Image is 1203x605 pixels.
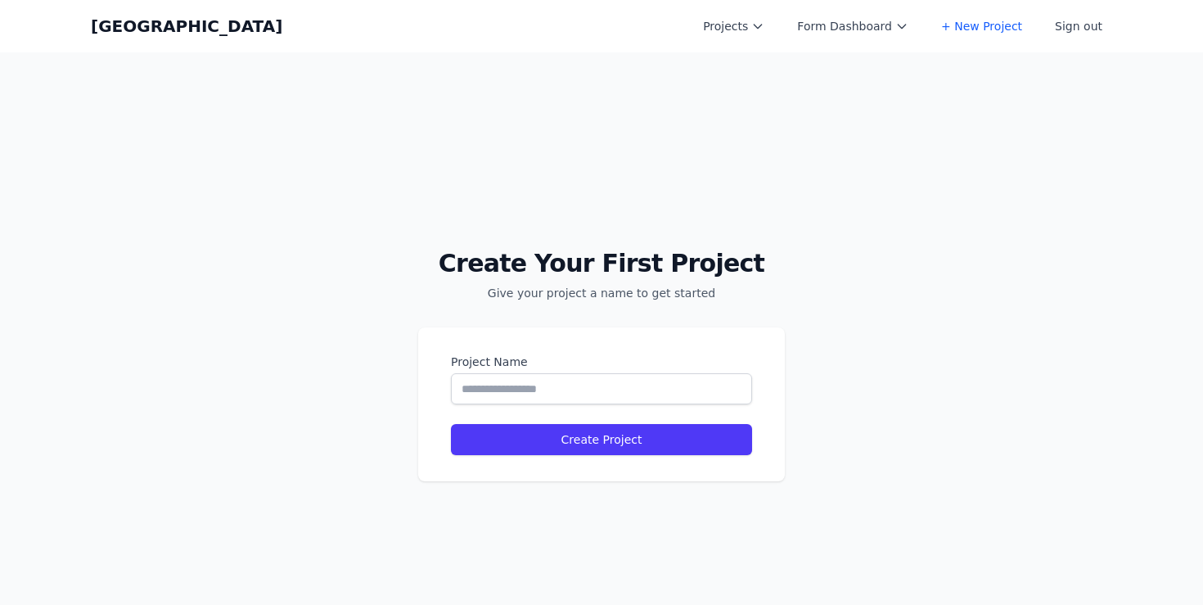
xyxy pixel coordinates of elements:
[787,11,918,41] button: Form Dashboard
[418,249,785,278] h2: Create Your First Project
[693,11,774,41] button: Projects
[451,424,752,455] button: Create Project
[1045,11,1112,41] button: Sign out
[418,285,785,301] p: Give your project a name to get started
[451,354,752,370] label: Project Name
[91,15,282,38] a: [GEOGRAPHIC_DATA]
[931,11,1032,41] a: + New Project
